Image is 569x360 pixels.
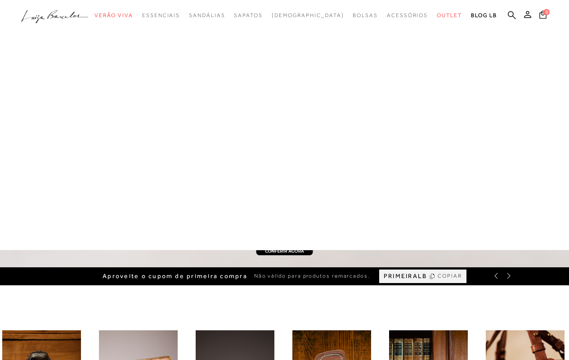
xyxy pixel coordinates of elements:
span: Sapatos [234,12,262,18]
span: 0 [543,9,550,15]
span: Essenciais [142,12,180,18]
span: PRIMEIRALB [384,272,427,280]
span: Não válido para produtos remarcados. [254,272,370,280]
span: Acessórios [387,12,428,18]
span: COPIAR [438,272,462,280]
span: Sandálias [189,12,225,18]
a: categoryNavScreenReaderText [387,7,428,24]
span: [DEMOGRAPHIC_DATA] [272,12,344,18]
a: noSubCategoriesText [272,7,344,24]
span: Outlet [437,12,462,18]
a: categoryNavScreenReaderText [94,7,133,24]
span: Aproveite o cupom de primeira compra [103,272,247,280]
span: Bolsas [353,12,378,18]
a: BLOG LB [471,7,497,24]
a: categoryNavScreenReaderText [353,7,378,24]
a: categoryNavScreenReaderText [142,7,180,24]
button: 0 [537,10,549,22]
a: categoryNavScreenReaderText [234,7,262,24]
a: categoryNavScreenReaderText [189,7,225,24]
a: categoryNavScreenReaderText [437,7,462,24]
span: Verão Viva [94,12,133,18]
span: BLOG LB [471,12,497,18]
